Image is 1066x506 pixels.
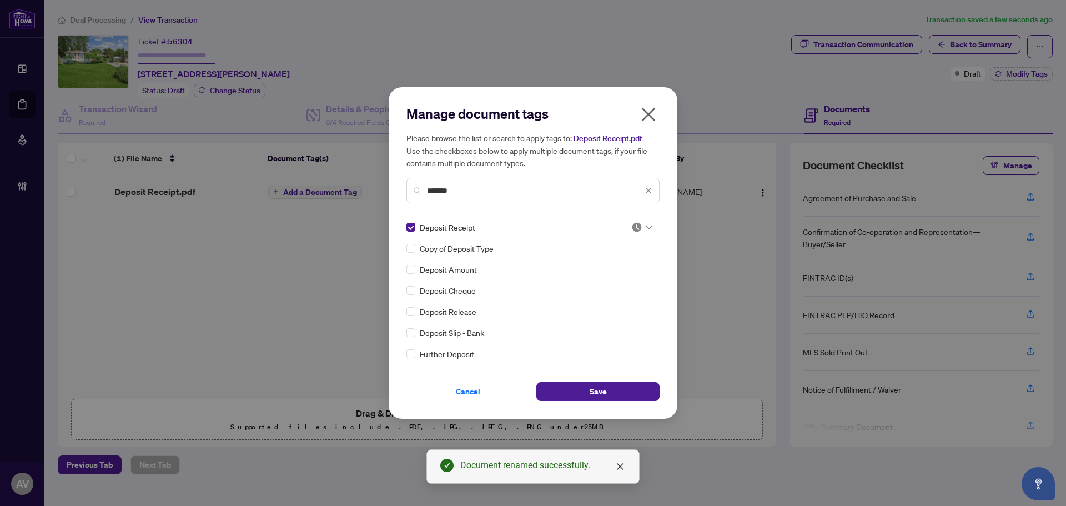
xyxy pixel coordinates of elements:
span: check-circle [440,459,454,472]
span: Deposit Release [420,305,476,318]
img: status [631,222,642,233]
span: Deposit Slip - Bank [420,327,484,339]
div: Document renamed successfully. [460,459,626,472]
span: Deposit Receipt [420,221,475,233]
span: Deposit Receipt.pdf [574,133,642,143]
span: close [616,462,625,471]
span: Further Deposit [420,348,474,360]
button: Open asap [1022,467,1055,500]
button: Save [536,382,660,401]
span: Deposit Amount [420,263,477,275]
h5: Please browse the list or search to apply tags to: Use the checkboxes below to apply multiple doc... [406,132,660,169]
span: Deposit Cheque [420,284,476,297]
span: Save [590,383,607,400]
span: Cancel [456,383,480,400]
span: close [640,106,657,123]
a: Close [614,460,626,473]
h2: Manage document tags [406,105,660,123]
span: Pending Review [631,222,652,233]
button: Cancel [406,382,530,401]
span: Copy of Deposit Type [420,242,494,254]
span: close [645,187,652,194]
